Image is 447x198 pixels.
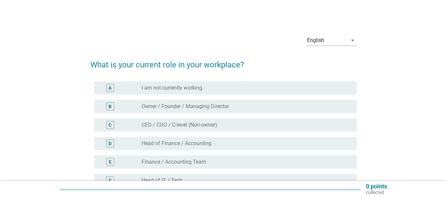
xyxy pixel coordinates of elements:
div: B [109,103,112,110]
label: CEO / COO / C-level (Non-owner) [142,122,217,128]
div: C [109,122,112,129]
label: I am not currently working. [142,85,203,91]
div: E [109,159,112,166]
div: F [109,177,112,184]
h2: What is your current role in your workplace? [90,52,357,71]
label: Owner / Founder / Managing Director [142,103,229,110]
div: D [109,140,112,147]
div: A [109,85,112,92]
p: 0 points [366,183,387,189]
label: Head of Finance / Accounting [142,140,211,147]
p: collected [366,189,387,195]
label: Finance / Accounting Team [142,159,206,165]
div: English [307,37,324,43]
i: arrow_drop_down [349,36,357,44]
label: Head of IT / Tech [142,177,182,184]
